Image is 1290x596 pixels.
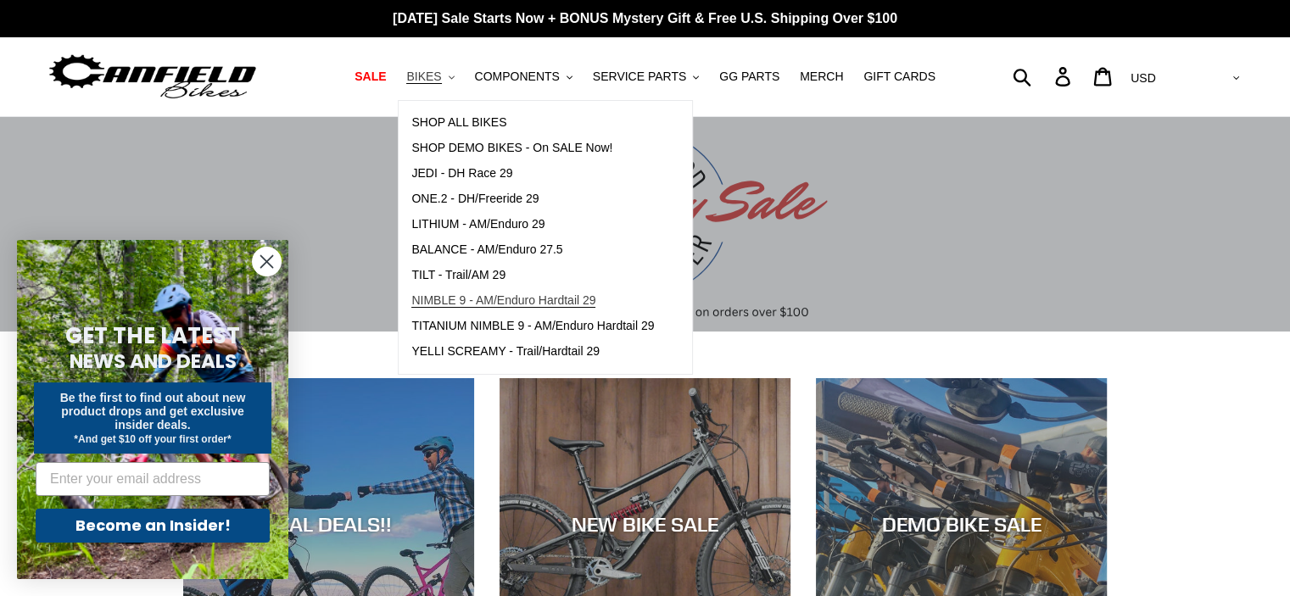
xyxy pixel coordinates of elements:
a: TITANIUM NIMBLE 9 - AM/Enduro Hardtail 29 [399,314,667,339]
input: Enter your email address [36,462,270,496]
span: ONE.2 - DH/Freeride 29 [411,192,539,206]
span: TILT - Trail/AM 29 [411,268,505,282]
span: SHOP ALL BIKES [411,115,506,130]
div: REAL DEALS!! [183,511,474,536]
span: NIMBLE 9 - AM/Enduro Hardtail 29 [411,293,595,308]
span: TITANIUM NIMBLE 9 - AM/Enduro Hardtail 29 [411,319,654,333]
button: SERVICE PARTS [584,65,707,88]
span: YELLI SCREAMY - Trail/Hardtail 29 [411,344,600,359]
a: SHOP ALL BIKES [399,110,667,136]
button: Close dialog [252,247,282,276]
span: SHOP DEMO BIKES - On SALE Now! [411,141,612,155]
span: Be the first to find out about new product drops and get exclusive insider deals. [60,391,246,432]
span: GG PARTS [719,70,779,84]
button: COMPONENTS [466,65,581,88]
span: JEDI - DH Race 29 [411,166,512,181]
a: GG PARTS [711,65,788,88]
div: NEW BIKE SALE [500,511,790,536]
a: SHOP DEMO BIKES - On SALE Now! [399,136,667,161]
div: DEMO BIKE SALE [816,511,1107,536]
span: MERCH [800,70,843,84]
span: *And get $10 off your first order* [74,433,231,445]
span: COMPONENTS [475,70,560,84]
a: BALANCE - AM/Enduro 27.5 [399,237,667,263]
a: NIMBLE 9 - AM/Enduro Hardtail 29 [399,288,667,314]
span: SALE [355,70,386,84]
button: Become an Insider! [36,509,270,543]
span: GET THE LATEST [65,320,240,351]
a: MERCH [791,65,852,88]
span: SERVICE PARTS [593,70,686,84]
a: JEDI - DH Race 29 [399,161,667,187]
span: BIKES [406,70,441,84]
a: SALE [346,65,394,88]
a: LITHIUM - AM/Enduro 29 [399,212,667,237]
a: TILT - Trail/AM 29 [399,263,667,288]
button: BIKES [398,65,462,88]
input: Search [1022,58,1065,95]
a: GIFT CARDS [855,65,944,88]
img: Canfield Bikes [47,50,259,103]
span: GIFT CARDS [863,70,935,84]
span: LITHIUM - AM/Enduro 29 [411,217,544,231]
span: BALANCE - AM/Enduro 27.5 [411,242,562,257]
span: NEWS AND DEALS [70,348,237,375]
a: YELLI SCREAMY - Trail/Hardtail 29 [399,339,667,365]
a: ONE.2 - DH/Freeride 29 [399,187,667,212]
